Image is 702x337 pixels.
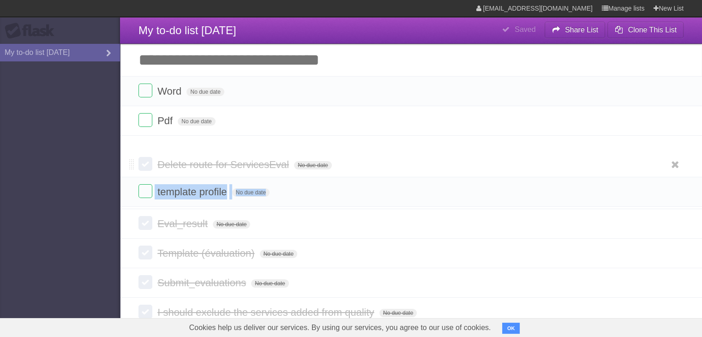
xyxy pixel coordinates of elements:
[138,305,152,319] label: Done
[251,279,288,288] span: No due date
[138,275,152,289] label: Done
[5,23,60,39] div: Flask
[157,159,291,170] span: Delete route for ServicesEval
[628,26,677,34] b: Clone This List
[180,319,500,337] span: Cookies help us deliver our services. By using our services, you agree to our use of cookies.
[138,113,152,127] label: Done
[232,188,270,197] span: No due date
[213,220,250,229] span: No due date
[157,307,377,318] span: I should exclude the services added from quality
[502,323,520,334] button: OK
[260,250,297,258] span: No due date
[157,186,229,198] span: template profile
[178,117,215,126] span: No due date
[186,88,224,96] span: No due date
[157,115,175,126] span: Pdf
[379,309,417,317] span: No due date
[515,25,535,33] b: Saved
[157,277,248,289] span: Submit_evaluations
[138,246,152,259] label: Done
[157,218,210,229] span: Eval_result
[138,84,152,97] label: Done
[157,85,184,97] span: Word
[138,216,152,230] label: Done
[138,157,152,171] label: Done
[545,22,606,38] button: Share List
[138,184,152,198] label: Done
[294,161,331,169] span: No due date
[157,247,257,259] span: Template (évaluation)
[138,24,236,36] span: My to-do list [DATE]
[607,22,684,38] button: Clone This List
[565,26,598,34] b: Share List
